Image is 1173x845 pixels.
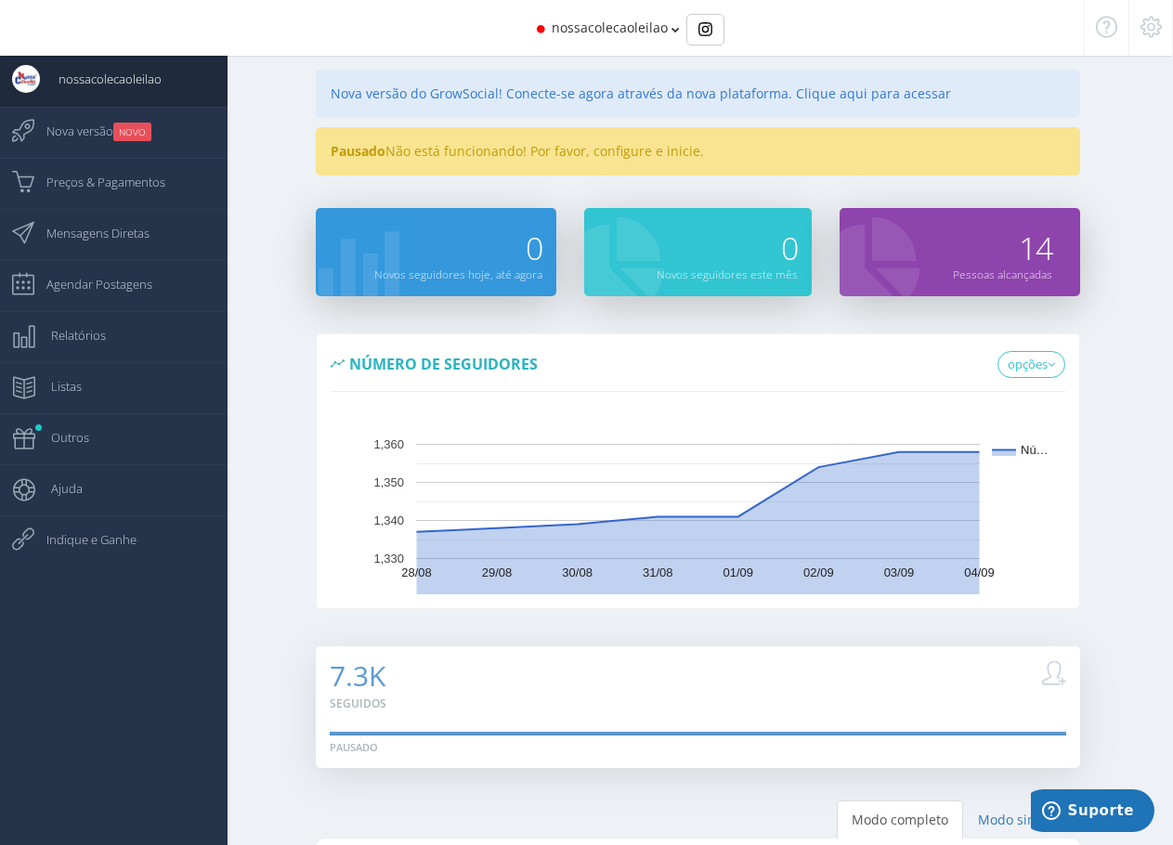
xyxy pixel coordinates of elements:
div: Nova versão do GrowSocial! Conecte-se agora através da nova plataforma. Clique aqui para acessar [316,70,1079,118]
span: Mensagens Diretas [28,210,150,256]
text: 04/09 [964,566,995,580]
text: 30/08 [563,566,593,580]
img: Instagram_simple_icon.svg [698,22,712,36]
text: 02/09 [803,566,834,580]
div: Não está funcionando! Por favor, configure e inicie. [316,127,1079,175]
text: 1,360 [374,438,405,452]
text: 03/09 [884,566,915,580]
small: Novos seguidores este mês [657,266,798,281]
span: Ajuda [33,465,83,512]
text: 1,330 [374,552,405,566]
small: Novos seguidores hoje, até agora [374,266,542,281]
span: Listas [33,363,82,409]
span: nossacolecaoleilao [40,56,162,102]
img: User Image [12,65,40,93]
span: 0 [526,227,542,269]
text: Nú… [1021,444,1049,458]
div: Basic example [686,14,724,45]
small: NOVO [113,123,151,141]
svg: A chart. [331,409,1064,594]
span: Indique e Ganhe [28,516,137,563]
strong: Pausado [331,142,385,160]
iframe: Abre um widget para que você possa encontrar mais informações [1031,789,1154,836]
span: Nova versão [28,108,151,154]
text: 1,340 [374,514,405,528]
span: Outros [33,414,89,461]
a: Modo simples [963,800,1080,839]
span: Relatórios [33,312,106,358]
text: 1,350 [374,476,405,490]
span: nossacolecaoleilao [552,19,668,36]
a: Modo completo [837,800,963,839]
small: Seguidos [330,695,386,711]
text: 28/08 [401,566,432,580]
text: 29/08 [482,566,513,580]
text: 01/09 [723,566,754,580]
span: Preços & Pagamentos [28,159,165,205]
span: Número de seguidores [349,354,538,374]
span: 14 [1019,227,1052,269]
span: Agendar Postagens [28,261,152,307]
div: Pausado [330,740,378,755]
span: 7.3K [330,656,385,695]
span: 0 [781,227,798,269]
small: Pessoas alcançadas [953,266,1052,281]
a: opções [997,351,1065,379]
text: 31/08 [643,566,673,580]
